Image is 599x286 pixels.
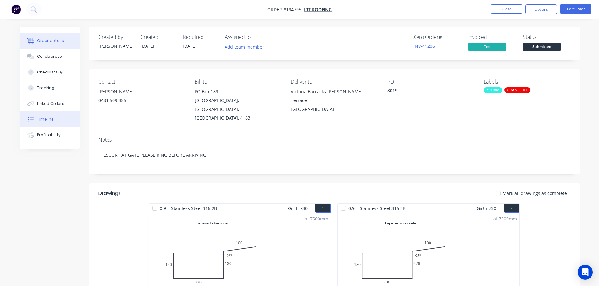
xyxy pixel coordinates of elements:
div: [PERSON_NAME] [98,43,133,49]
span: Mark all drawings as complete [502,190,567,197]
div: [GEOGRAPHIC_DATA], [GEOGRAPHIC_DATA], [GEOGRAPHIC_DATA], 4163 [195,96,281,122]
div: Assigned to [225,34,288,40]
div: Contact [98,79,185,85]
button: Submitted [523,43,561,52]
span: Stainless Steel 316 2B [357,204,408,213]
div: CRANE LIFT [504,87,530,93]
span: Girth 730 [477,204,496,213]
div: 1 at 7500mm [301,215,328,222]
div: [GEOGRAPHIC_DATA], [291,105,377,114]
div: PO Box 189 [195,87,281,96]
div: Linked Orders [37,101,64,106]
div: Invoiced [468,34,515,40]
div: Timeline [37,116,54,122]
div: 1 at 7500mm [490,215,517,222]
div: Victoria Barracks [PERSON_NAME] Terrace [291,87,377,105]
button: Timeline [20,111,80,127]
div: Open Intercom Messenger [578,265,593,280]
a: INV-41286 [413,43,435,49]
button: Close [491,4,522,14]
div: Notes [98,137,570,143]
div: Checklists 0/0 [37,69,65,75]
div: Deliver to [291,79,377,85]
div: 7:30AM [484,87,502,93]
div: Tracking [37,85,54,91]
div: 0481 509 355 [98,96,185,105]
button: Profitability [20,127,80,143]
button: Add team member [221,43,267,51]
div: Bill to [195,79,281,85]
div: Created [141,34,175,40]
img: Factory [11,5,21,14]
div: 8019 [387,87,466,96]
a: IRT Roofing [304,7,332,13]
div: ESCORT AT GATE PLEASE RING BEFORE ARRIVING [98,145,570,165]
button: Order details [20,33,80,49]
span: Order #194795 - [267,7,304,13]
button: 2 [504,204,519,213]
div: Collaborate [37,54,62,59]
div: PO [387,79,474,85]
button: Options [525,4,557,14]
div: Profitability [37,132,61,138]
div: Created by [98,34,133,40]
span: Yes [468,43,506,51]
div: Status [523,34,570,40]
button: Edit Order [560,4,591,14]
span: 0.9 [346,204,357,213]
span: Girth 730 [288,204,308,213]
button: Tracking [20,80,80,96]
div: Labels [484,79,570,85]
span: [DATE] [141,43,154,49]
span: [DATE] [183,43,197,49]
div: [PERSON_NAME] [98,87,185,96]
span: Stainless Steel 316 2B [169,204,219,213]
div: Required [183,34,217,40]
button: Collaborate [20,49,80,64]
span: Submitted [523,43,561,51]
div: PO Box 189[GEOGRAPHIC_DATA], [GEOGRAPHIC_DATA], [GEOGRAPHIC_DATA], 4163 [195,87,281,122]
button: Checklists 0/0 [20,64,80,80]
div: Xero Order # [413,34,461,40]
div: Drawings [98,190,121,197]
div: Order details [37,38,64,44]
span: 0.9 [157,204,169,213]
button: Add team member [225,43,268,51]
button: Linked Orders [20,96,80,111]
div: Victoria Barracks [PERSON_NAME] Terrace[GEOGRAPHIC_DATA], [291,87,377,114]
button: 1 [315,204,331,213]
div: [PERSON_NAME]0481 509 355 [98,87,185,107]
